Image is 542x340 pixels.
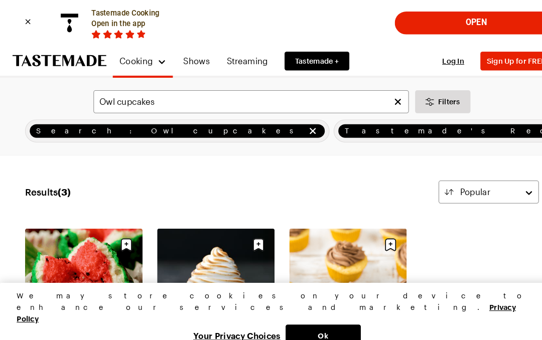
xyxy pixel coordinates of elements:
[88,19,140,27] span: Open in the app
[239,226,258,245] button: Save recipe
[115,54,147,63] span: Cooking
[24,178,68,192] span: Results
[35,120,293,131] span: Search: Owl cupcakes
[422,174,518,196] button: Popular
[425,54,446,63] span: Log In
[212,45,263,73] a: Streaming
[52,7,82,37] img: App logo
[421,93,442,103] span: Filters
[462,50,530,68] button: Sign Up for FREE
[16,279,517,312] div: We may store cookies on your device to enhance our services and marketing.
[112,226,131,245] button: Save recipe
[284,54,326,64] span: Tastemade +
[88,29,142,37] div: Rating:5 stars
[16,279,517,333] div: Privacy
[468,54,524,63] span: Sign Up for FREE
[181,312,275,333] button: Your Privacy Choices
[399,87,452,109] button: Desktop filters
[385,12,530,33] button: Open
[416,54,456,64] button: Log In
[295,120,306,131] button: remove Search: Owl cupcakes
[56,179,68,190] span: ( 3 )
[442,179,471,191] span: Popular
[274,50,336,68] a: Tastemade +
[114,49,160,69] button: Cooking
[275,312,347,333] button: Ok
[88,9,153,17] span: Tastemade Cooking
[366,226,385,245] button: Save recipe
[377,92,388,103] button: Clear search
[170,45,208,73] a: Shows
[518,272,540,294] button: Close
[20,15,33,28] div: Close banner
[12,53,102,64] a: To Tastemade Home Page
